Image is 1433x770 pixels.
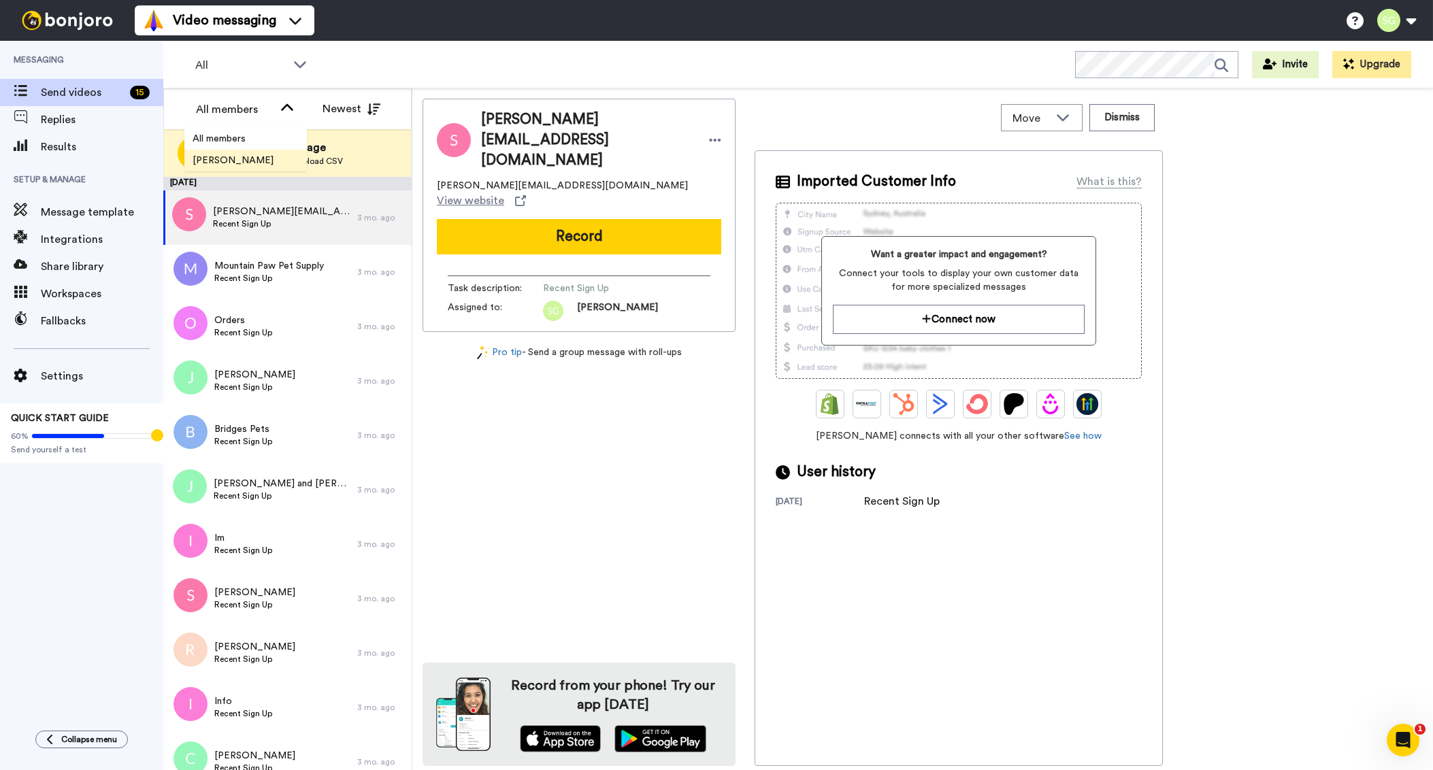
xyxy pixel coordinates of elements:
img: i.png [174,524,208,558]
span: Video messaging [173,11,276,30]
span: Imported Customer Info [797,171,956,192]
span: 1 [1415,724,1426,735]
span: [PERSON_NAME][EMAIL_ADDRESS][DOMAIN_NAME] [481,110,695,171]
div: 3 mo. ago [357,756,405,767]
button: Connect now [833,305,1084,334]
span: [PERSON_NAME] [214,749,295,763]
a: See how [1064,431,1102,441]
img: j.png [173,469,207,503]
iframe: Intercom live chat [1387,724,1419,756]
div: [DATE] [776,496,864,509]
img: appstore [520,725,601,752]
div: 3 mo. ago [357,593,405,604]
img: Hubspot [893,393,915,415]
button: Upgrade [1332,51,1411,78]
span: Recent Sign Up [214,436,272,447]
div: 3 mo. ago [357,484,405,495]
span: Want a greater impact and engagement? [833,248,1084,261]
button: Newest [312,95,391,122]
span: Results [41,139,163,155]
img: download [436,677,491,751]
img: b.png [174,415,208,449]
img: Image of Stephanie@bendpetexpress.com [437,123,471,157]
div: What is this? [1076,173,1142,190]
a: View website [437,192,526,209]
span: Move [1012,110,1049,127]
img: playstore [614,725,706,752]
span: Im [214,531,272,545]
span: Settings [41,368,163,384]
span: Share library [41,258,163,275]
span: Message template [41,204,163,220]
span: Integrations [41,231,163,248]
div: 3 mo. ago [357,539,405,550]
span: Mountain Paw Pet Supply [214,259,324,273]
span: [PERSON_NAME] [214,586,295,599]
span: [PERSON_NAME] [214,640,295,654]
span: Recent Sign Up [214,545,272,556]
div: 3 mo. ago [357,430,405,441]
span: User history [797,462,876,482]
span: Recent Sign Up [214,273,324,284]
div: 3 mo. ago [357,648,405,658]
span: Recent Sign Up [214,382,295,392]
img: i.png [174,687,208,721]
span: Info [214,694,272,708]
div: 3 mo. ago [357,321,405,332]
span: [PERSON_NAME] [577,301,658,321]
span: All [195,57,286,73]
span: Task description : [448,282,543,295]
button: Record [437,219,721,254]
span: Workspaces [41,286,163,302]
img: sg.png [543,301,563,321]
span: Collapse menu [61,734,117,745]
span: Orders [214,314,272,327]
span: Assigned to: [448,301,543,321]
img: j.png [174,361,208,395]
span: Connect your tools to display your own customer data for more specialized messages [833,267,1084,294]
span: Recent Sign Up [214,490,350,501]
img: s.png [172,197,206,231]
img: Shopify [819,393,841,415]
img: Patreon [1003,393,1025,415]
div: 3 mo. ago [357,267,405,278]
span: Send videos [41,84,125,101]
img: m.png [174,252,208,286]
span: Recent Sign Up [214,708,272,719]
img: ConvertKit [966,393,988,415]
span: Recent Sign Up [214,327,272,338]
button: Collapse menu [35,731,128,748]
span: View website [437,192,504,209]
img: s.png [174,578,208,612]
div: All members [196,101,274,118]
span: [PERSON_NAME] connects with all your other software [776,429,1142,443]
div: [DATE] [163,177,412,190]
div: Tooltip anchor [151,429,163,441]
div: 3 mo. ago [357,375,405,386]
span: Recent Sign Up [214,654,295,665]
img: bj-logo-header-white.svg [16,11,118,30]
img: GoHighLevel [1076,393,1098,415]
span: Recent Sign Up [214,599,295,610]
h4: Record from your phone! Try our app [DATE] [504,676,722,714]
span: [PERSON_NAME] [184,154,282,167]
img: o.png [174,306,208,340]
div: 3 mo. ago [357,702,405,713]
img: Ontraport [856,393,878,415]
a: Pro tip [477,346,522,360]
span: [PERSON_NAME][EMAIL_ADDRESS][DOMAIN_NAME] [213,205,350,218]
span: Send yourself a test [11,444,152,455]
span: Replies [41,112,163,128]
span: All members [184,132,254,146]
span: Recent Sign Up [543,282,672,295]
button: Dismiss [1089,104,1155,131]
img: vm-color.svg [143,10,165,31]
span: Recent Sign Up [213,218,350,229]
img: ActiveCampaign [929,393,951,415]
span: [PERSON_NAME] and [PERSON_NAME] [214,477,350,490]
span: [PERSON_NAME][EMAIL_ADDRESS][DOMAIN_NAME] [437,179,688,192]
span: Fallbacks [41,313,163,329]
button: Invite [1252,51,1319,78]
